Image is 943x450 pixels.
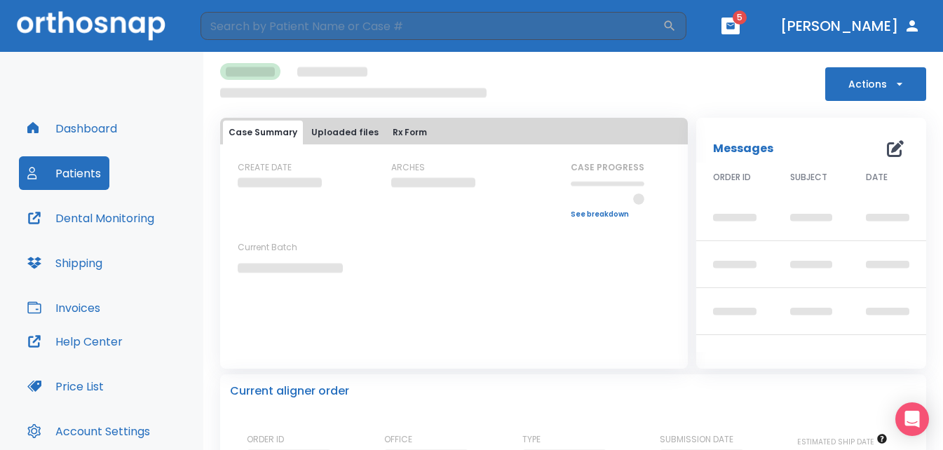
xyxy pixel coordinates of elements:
button: Dashboard [19,111,125,145]
p: CREATE DATE [238,161,292,174]
button: Dental Monitoring [19,201,163,235]
p: ORDER ID [247,433,284,446]
button: [PERSON_NAME] [775,13,926,39]
span: SUBJECT [790,171,827,184]
p: CASE PROGRESS [571,161,644,174]
span: 5 [733,11,747,25]
button: Actions [825,67,926,101]
button: Price List [19,369,112,403]
div: Open Intercom Messenger [895,402,929,436]
img: Orthosnap [17,11,165,40]
button: Account Settings [19,414,158,448]
button: Rx Form [387,121,433,144]
p: OFFICE [384,433,412,446]
input: Search by Patient Name or Case # [201,12,663,40]
span: ORDER ID [713,171,751,184]
button: Uploaded files [306,121,384,144]
button: Help Center [19,325,131,358]
p: ARCHES [391,161,425,174]
button: Invoices [19,291,109,325]
a: See breakdown [571,210,644,219]
p: SUBMISSION DATE [660,433,733,446]
button: Shipping [19,246,111,280]
button: Case Summary [223,121,303,144]
p: TYPE [522,433,541,446]
p: Messages [713,140,773,157]
div: tabs [223,121,685,144]
button: Patients [19,156,109,190]
p: Current aligner order [230,383,349,400]
p: Current Batch [238,241,364,254]
span: DATE [866,171,888,184]
span: The date will be available after approving treatment plan [797,437,888,447]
